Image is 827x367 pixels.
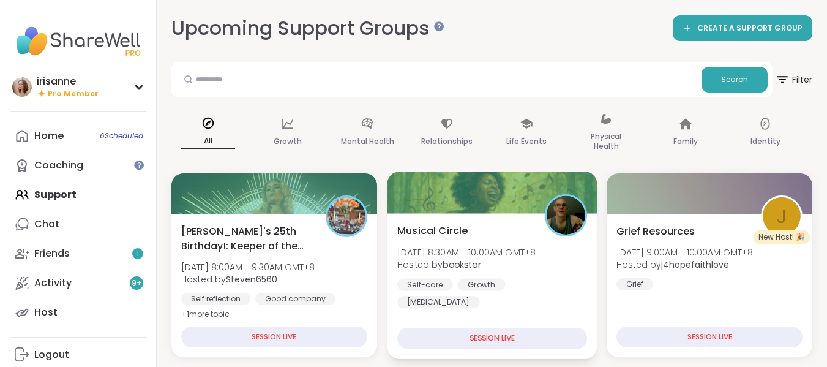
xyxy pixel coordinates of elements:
[134,160,144,170] iframe: Spotlight
[181,261,315,273] span: [DATE] 8:00AM - 9:30AM GMT+8
[397,223,468,238] span: Musical Circle
[34,159,83,172] div: Coaching
[255,293,335,305] div: Good company
[10,239,146,268] a: Friends1
[616,278,653,290] div: Grief
[274,134,302,149] p: Growth
[181,293,250,305] div: Self reflection
[397,246,536,258] span: [DATE] 8:30AM - 10:00AM GMT+8
[10,210,146,239] a: Chat
[458,278,506,290] div: Growth
[434,21,444,31] iframe: Spotlight
[171,15,440,42] h2: Upcoming Support Groups
[616,246,753,259] span: [DATE] 9:00AM - 10:00AM GMT+8
[673,134,698,149] p: Family
[34,276,72,290] div: Activity
[341,134,394,149] p: Mental Health
[34,348,69,361] div: Logout
[775,62,812,97] button: Filter
[181,327,367,347] div: SESSION LIVE
[702,67,768,93] button: Search
[673,15,812,41] a: CREATE A SUPPORT GROUP
[397,328,587,349] div: SESSION LIVE
[397,278,453,290] div: Self-care
[327,197,365,235] img: Steven6560
[181,273,315,286] span: Hosted by
[34,247,70,260] div: Friends
[10,151,146,180] a: Coaching
[775,65,812,94] span: Filter
[226,273,277,286] b: Steven6560
[750,134,780,149] p: Identity
[34,129,64,143] div: Home
[10,268,146,298] a: Activity9+
[616,224,695,239] span: Grief Resources
[777,202,787,231] span: j
[616,259,753,271] span: Hosted by
[697,23,803,34] span: CREATE A SUPPORT GROUP
[132,278,142,289] span: 9 +
[397,259,536,271] span: Hosted by
[579,129,633,154] p: Physical Health
[421,134,473,149] p: Relationships
[721,74,748,85] span: Search
[10,20,146,62] img: ShareWell Nav Logo
[37,75,99,88] div: irisanne
[137,249,139,259] span: 1
[34,306,58,319] div: Host
[12,77,32,97] img: irisanne
[506,134,547,149] p: Life Events
[100,131,143,141] span: 6 Scheduled
[10,121,146,151] a: Home6Scheduled
[616,327,803,347] div: SESSION LIVE
[397,296,480,308] div: [MEDICAL_DATA]
[661,259,729,271] b: j4hopefaithlove
[181,134,235,149] p: All
[10,298,146,327] a: Host
[754,230,810,244] div: New Host! 🎉
[181,224,312,254] span: [PERSON_NAME]'s 25th Birthday!: Keeper of the Realms
[546,196,585,235] img: bookstar
[48,89,99,99] span: Pro Member
[443,259,481,271] b: bookstar
[34,218,59,231] div: Chat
